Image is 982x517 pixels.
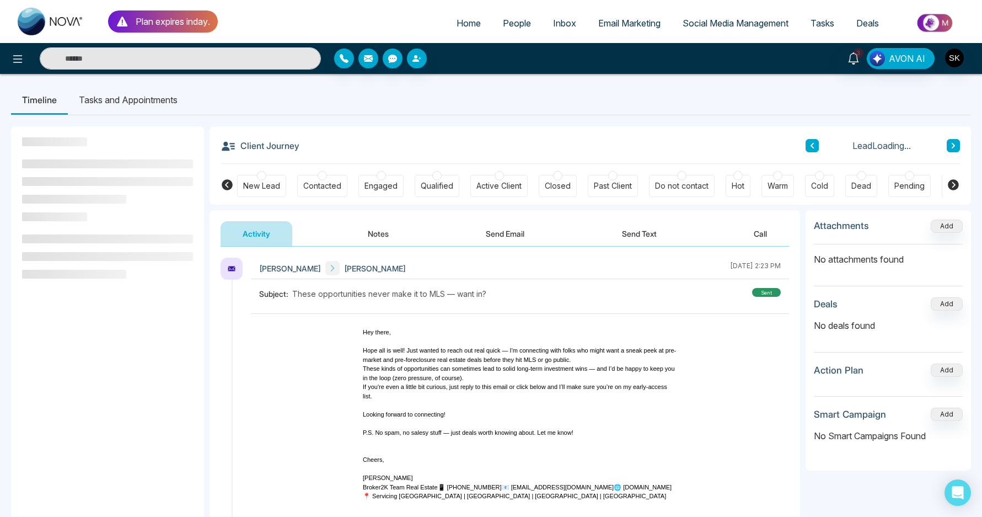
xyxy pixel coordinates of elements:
a: Tasks [799,13,845,34]
div: Past Client [594,180,632,191]
p: No Smart Campaigns Found [814,429,963,443]
img: User Avatar [945,49,964,67]
div: Open Intercom Messenger [945,479,971,506]
button: Add [931,364,963,377]
a: Social Media Management [672,13,799,34]
div: Qualified [421,180,453,191]
li: Timeline [11,85,68,115]
a: People [492,13,542,34]
button: Add [931,297,963,311]
a: 3 [840,48,867,67]
h3: Action Plan [814,365,863,376]
div: sent [752,288,781,297]
div: Warm [768,180,788,191]
span: Add [931,221,963,230]
a: Inbox [542,13,587,34]
span: Tasks [811,18,834,29]
button: Add [931,220,963,233]
div: Hot [732,180,744,191]
a: Email Marketing [587,13,672,34]
span: [PERSON_NAME] [344,263,406,274]
h3: Deals [814,299,838,310]
div: Closed [545,180,571,191]
div: Engaged [364,180,398,191]
button: Activity [221,221,292,246]
div: Cold [811,180,828,191]
div: Pending [894,180,925,191]
p: No attachments found [814,244,963,266]
button: Add [931,408,963,421]
span: People [503,18,531,29]
a: Deals [845,13,890,34]
h3: Smart Campaign [814,409,886,420]
h3: Attachments [814,220,869,231]
span: Email Marketing [598,18,661,29]
div: Do not contact [655,180,709,191]
p: Plan expires in day . [136,15,210,28]
button: Send Text [600,221,679,246]
li: Tasks and Appointments [68,85,189,115]
div: Contacted [303,180,341,191]
span: 3 [854,48,863,58]
span: Inbox [553,18,576,29]
span: Lead Loading... [852,139,911,152]
img: Lead Flow [870,51,885,66]
span: Social Media Management [683,18,788,29]
span: [PERSON_NAME] [259,263,321,274]
div: Active Client [476,180,522,191]
span: Deals [856,18,879,29]
div: New Lead [243,180,280,191]
span: These opportunities never make it to MLS — want in? [292,288,486,300]
img: Market-place.gif [895,10,975,35]
button: Call [732,221,789,246]
a: Home [446,13,492,34]
span: AVON AI [889,52,925,65]
span: Subject: [259,288,292,300]
h3: Client Journey [221,137,299,154]
img: Nova CRM Logo [18,8,84,35]
button: Notes [346,221,411,246]
span: Home [457,18,481,29]
button: Send Email [464,221,546,246]
div: Dead [851,180,871,191]
button: AVON AI [867,48,935,69]
div: [DATE] 2:23 PM [730,261,781,275]
p: No deals found [814,319,963,332]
